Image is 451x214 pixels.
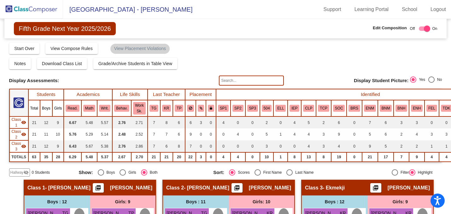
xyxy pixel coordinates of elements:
[316,128,331,140] td: 3
[97,152,112,162] td: 5.37
[98,61,173,66] span: Grade/Archive Students in Table View
[245,100,260,116] th: Special Education 3
[52,100,64,116] th: Girls
[28,128,40,140] td: 21
[45,43,98,54] button: View Compose Rules
[229,195,294,208] div: Girls: 10
[37,58,87,69] button: Download Class List
[318,105,329,112] button: TCP
[394,116,409,128] td: 3
[21,132,26,137] mat-icon: visibility
[216,116,231,128] td: 4
[275,105,286,112] button: ELL
[185,152,196,162] td: 22
[410,26,415,31] span: Off
[370,183,381,193] button: Print Students Details
[196,100,206,116] th: Keep with students
[319,4,346,14] a: Support
[52,152,64,162] td: 28
[148,140,160,152] td: 7
[293,170,313,175] div: Last Name
[27,185,45,191] span: Class 1
[63,4,192,14] span: [GEOGRAPHIC_DATA] - [PERSON_NAME]
[347,140,362,152] td: 0
[42,61,82,66] span: Download Class List
[415,170,433,175] div: Highlight
[216,152,231,162] td: 4
[90,195,155,208] div: Girls: 9
[303,105,314,112] button: CLP
[185,100,196,116] th: Keep away students
[14,46,34,51] span: Start Over
[173,116,185,128] td: 6
[349,4,394,14] a: Learning Portal
[83,105,95,112] button: Math
[14,22,115,35] span: Fifth Grade Next Year 2025/2026
[245,116,260,128] td: 0
[409,128,425,140] td: 4
[231,100,245,116] th: Special Education 2
[32,170,50,175] span: 0 Students
[10,170,24,175] span: Hallway
[348,105,360,112] button: BRS
[148,89,185,100] th: Last Teacher
[301,100,316,116] th: Class Leader - Positive influence
[425,128,439,140] td: 3
[147,170,158,175] div: Both
[28,152,40,162] td: 63
[288,100,301,116] th: Individualized Education Plan
[196,152,206,162] td: 3
[28,100,40,116] th: Total
[411,105,423,112] button: ENH
[301,128,316,140] td: 4
[273,140,288,152] td: 0
[9,140,28,152] td: Tanya Ekmekji - Ekmekji
[260,116,274,128] td: 2
[249,185,291,191] span: [PERSON_NAME]
[260,152,274,162] td: 10
[435,77,442,82] div: No
[247,105,258,112] button: SP3
[24,170,29,175] mat-icon: visibility_off
[93,58,178,69] button: Grade/Archive Students in Table View
[9,78,59,83] span: Display Assessments:
[331,128,347,140] td: 9
[40,128,52,140] td: 11
[395,105,407,112] button: BNH
[416,77,425,82] div: Yes
[94,185,102,194] mat-icon: picture_as_pdf
[245,140,260,152] td: 0
[260,128,274,140] td: 5
[362,128,378,140] td: 5
[409,152,425,162] td: 9
[97,116,112,128] td: 5.57
[114,105,129,112] button: Behav.
[425,140,439,152] td: 1
[235,170,249,175] div: Scores
[64,116,81,128] td: 6.67
[410,76,442,85] mat-radio-group: Select an option
[9,43,39,54] button: Start Over
[166,185,184,191] span: Class 2
[9,128,28,140] td: Jaclyn Mattson - Mattson
[149,105,158,112] button: TG
[288,152,301,162] td: 8
[206,128,216,140] td: 0
[409,100,425,116] th: Emotional Needs - Heavy
[362,152,378,162] td: 21
[133,102,145,115] button: Work Sk.
[173,100,185,116] th: Timber Pech
[364,105,376,112] button: ENM
[9,152,28,162] td: TOTALS
[245,128,260,140] td: 0
[40,100,52,116] th: Boys
[126,170,136,175] div: Girls
[216,128,231,140] td: 0
[148,116,160,128] td: 7
[93,183,104,193] button: Print Students Details
[378,116,394,128] td: 6
[21,144,26,149] mat-icon: visibility
[110,44,170,54] mat-chip: View Placement Violations
[50,46,93,51] span: View Compose Rules
[331,100,347,116] th: Student of Color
